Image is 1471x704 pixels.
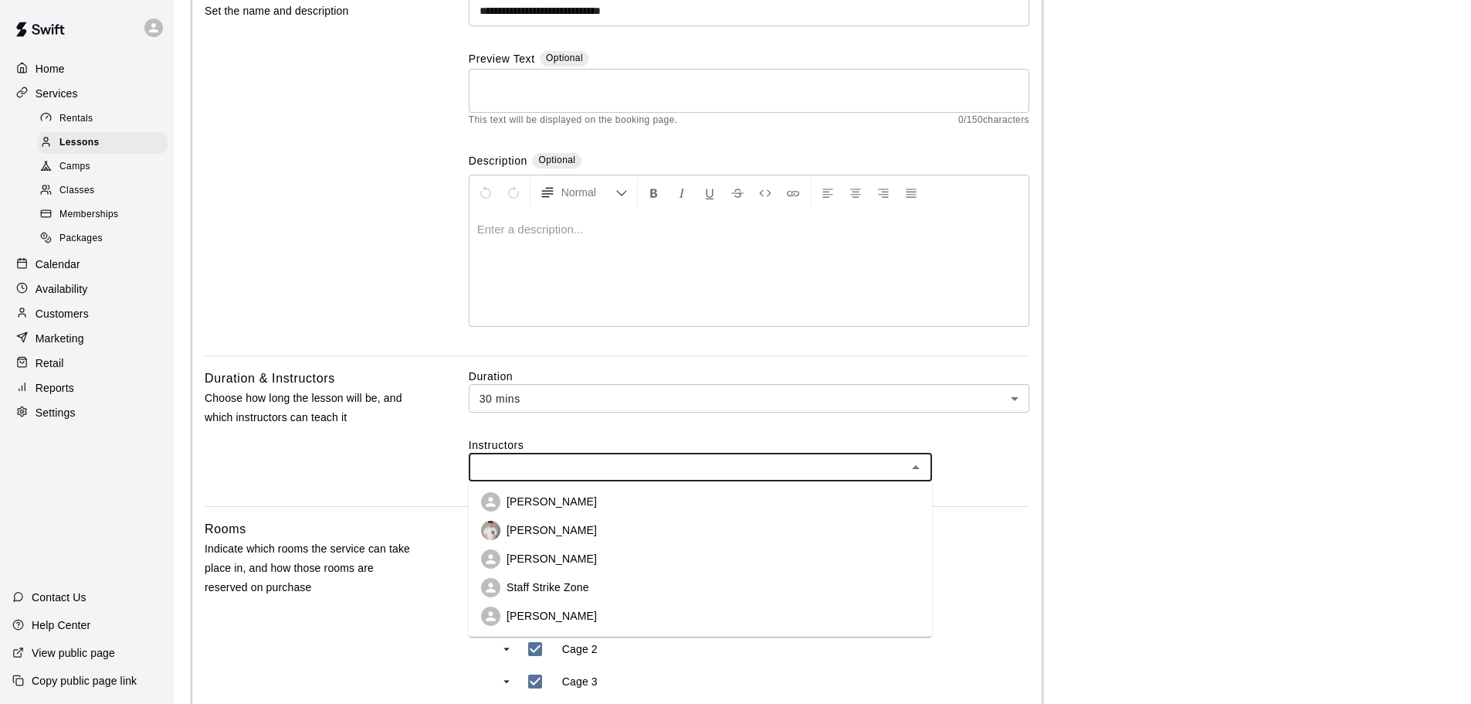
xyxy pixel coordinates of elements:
p: Marketing [36,331,84,346]
h6: Duration & Instructors [205,369,335,389]
p: Set the name and description [205,2,419,21]
span: 0 / 150 characters [958,113,1029,128]
button: Insert Code [752,179,778,206]
p: View public page [32,645,115,661]
p: Home [36,61,65,77]
p: Availability [36,281,88,297]
h6: Rooms [205,519,246,539]
span: Memberships [59,207,118,223]
button: Close [905,457,927,478]
button: Redo [500,179,527,206]
span: Normal [561,185,615,200]
p: [PERSON_NAME] [507,608,597,624]
span: Optional [546,53,583,63]
p: Retail [36,355,64,371]
button: Format Bold [641,179,667,206]
button: Format Underline [697,179,723,206]
span: This text will be displayed on the booking page. [469,113,678,128]
p: [PERSON_NAME] [507,522,597,538]
button: Left Align [815,179,841,206]
button: Center Align [842,179,869,206]
p: [PERSON_NAME] [507,494,597,509]
label: Preview Text [469,51,535,69]
p: Settings [36,405,76,420]
p: Staff Strike Zone [507,580,589,595]
span: Classes [59,183,94,199]
img: Will Brian [481,521,500,540]
button: Undo [473,179,499,206]
button: Format Strikethrough [724,179,751,206]
div: Rentals [37,108,168,130]
span: Camps [59,159,90,175]
a: Retail [12,352,161,375]
p: Services [36,86,78,101]
a: Home [12,57,161,80]
a: Packages [37,227,174,251]
p: [PERSON_NAME] [507,551,597,566]
p: Choose how long the lesson will be, and which instructors can teach it [205,389,419,427]
button: Format Italics [669,179,695,206]
p: Indicate which rooms the service can take place in, and how those rooms are reserved on purchase [205,539,419,598]
span: Rentals [59,111,93,127]
a: Customers [12,302,161,325]
button: Formatting Options [534,179,634,206]
a: Memberships [37,203,174,227]
p: Reports [36,380,74,396]
div: Memberships [37,204,168,226]
a: Services [12,82,161,105]
p: Help Center [32,617,90,633]
button: Justify Align [898,179,924,206]
p: Cage 3 [562,674,598,689]
p: Customers [36,306,89,321]
div: Packages [37,228,168,250]
p: Contact Us [32,590,86,605]
a: Marketing [12,327,161,350]
a: Classes [37,179,174,203]
p: Copy public page link [32,673,137,689]
a: Camps [37,155,174,179]
button: Right Align [870,179,896,206]
label: Description [469,153,527,171]
div: Camps [37,156,168,178]
a: Calendar [12,253,161,276]
span: Packages [59,231,103,247]
p: Cage 2 [562,641,598,657]
a: Rentals [37,107,174,131]
button: Insert Link [780,179,806,206]
label: Duration [469,369,1029,384]
div: Lessons [37,132,168,154]
a: Availability [12,277,161,301]
span: Optional [538,155,575,165]
a: Settings [12,401,161,424]
a: Lessons [37,131,174,155]
a: Reports [12,376,161,400]
span: Lessons [59,135,100,151]
div: 30 mins [469,384,1029,413]
label: Instructors [469,437,1029,453]
div: Classes [37,180,168,202]
p: Calendar [36,257,80,272]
